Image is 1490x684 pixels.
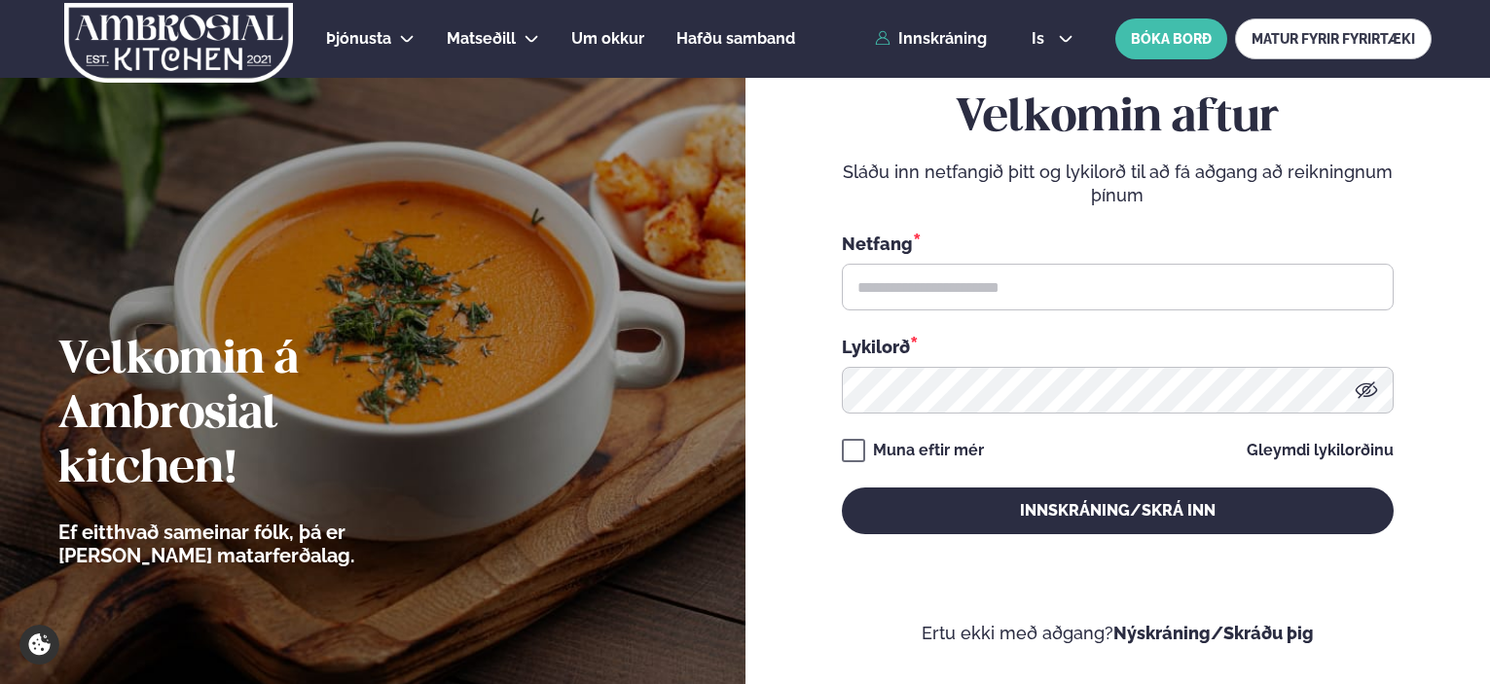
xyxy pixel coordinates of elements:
[571,29,644,48] span: Um okkur
[19,625,59,665] a: Cookie settings
[326,27,391,51] a: Þjónusta
[1115,18,1227,59] button: BÓKA BORÐ
[842,231,1394,256] div: Netfang
[58,521,462,567] p: Ef eitthvað sameinar fólk, þá er [PERSON_NAME] matarferðalag.
[676,27,795,51] a: Hafðu samband
[842,487,1394,534] button: Innskráning/Skrá inn
[1032,31,1050,47] span: is
[447,29,516,48] span: Matseðill
[447,27,516,51] a: Matseðill
[676,29,795,48] span: Hafðu samband
[62,3,295,83] img: logo
[326,29,391,48] span: Þjónusta
[1113,623,1314,643] a: Nýskráning/Skráðu þig
[875,30,987,48] a: Innskráning
[842,334,1394,359] div: Lykilorð
[804,622,1433,645] p: Ertu ekki með aðgang?
[58,334,462,497] h2: Velkomin á Ambrosial kitchen!
[1235,18,1432,59] a: MATUR FYRIR FYRIRTÆKI
[1016,31,1089,47] button: is
[571,27,644,51] a: Um okkur
[842,161,1394,207] p: Sláðu inn netfangið þitt og lykilorð til að fá aðgang að reikningnum þínum
[842,91,1394,146] h2: Velkomin aftur
[1247,443,1394,458] a: Gleymdi lykilorðinu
